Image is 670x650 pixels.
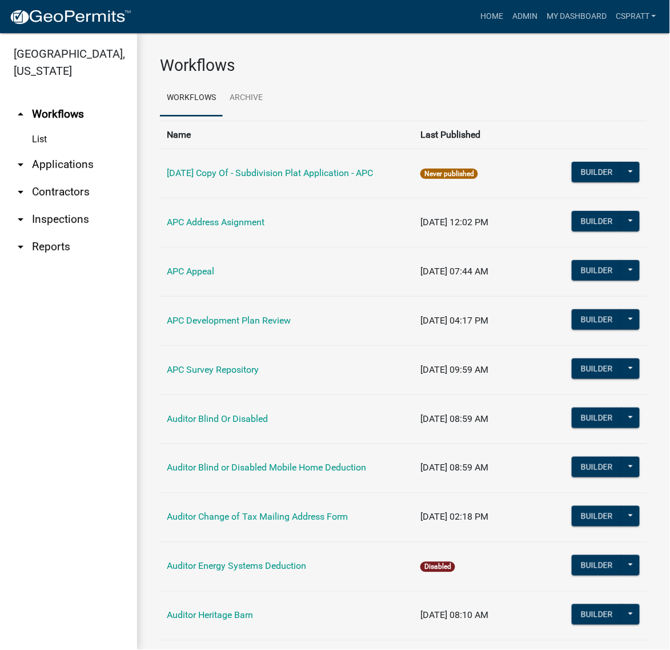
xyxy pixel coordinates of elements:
button: Builder [572,457,622,477]
button: Builder [572,555,622,576]
a: Admin [508,6,542,27]
span: [DATE] 08:10 AM [420,610,488,621]
i: arrow_drop_down [14,158,27,172]
i: arrow_drop_down [14,240,27,254]
a: Auditor Blind Or Disabled [167,413,268,424]
button: Builder [572,358,622,379]
i: arrow_drop_down [14,213,27,226]
a: Archive [223,80,270,117]
a: APC Development Plan Review [167,315,291,326]
button: Builder [572,506,622,527]
a: Auditor Blind or Disabled Mobile Home Deduction [167,462,366,473]
a: My Dashboard [542,6,611,27]
th: Last Published [414,121,563,149]
span: [DATE] 04:17 PM [420,315,488,326]
button: Builder [572,260,622,281]
span: [DATE] 08:59 AM [420,462,488,473]
button: Builder [572,604,622,625]
a: APC Address Asignment [167,217,264,228]
a: Workflows [160,80,223,117]
button: Builder [572,408,622,428]
a: Auditor Energy Systems Deduction [167,561,306,572]
a: [DATE] Copy Of - Subdivision Plat Application - APC [167,168,373,178]
h3: Workflows [160,56,647,75]
span: [DATE] 02:18 PM [420,512,488,523]
button: Builder [572,309,622,330]
button: Builder [572,162,622,182]
span: [DATE] 12:02 PM [420,217,488,228]
span: Never published [420,169,478,179]
th: Name [160,121,414,149]
i: arrow_drop_down [14,185,27,199]
span: [DATE] 07:44 AM [420,266,488,277]
a: cspratt [611,6,661,27]
span: Disabled [420,562,455,572]
i: arrow_drop_up [14,107,27,121]
a: Auditor Change of Tax Mailing Address Form [167,512,348,523]
a: APC Survey Repository [167,364,259,375]
a: Home [476,6,508,27]
a: APC Appeal [167,266,214,277]
button: Builder [572,211,622,232]
a: Auditor Heritage Barn [167,610,253,621]
span: [DATE] 08:59 AM [420,413,488,424]
span: [DATE] 09:59 AM [420,364,488,375]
